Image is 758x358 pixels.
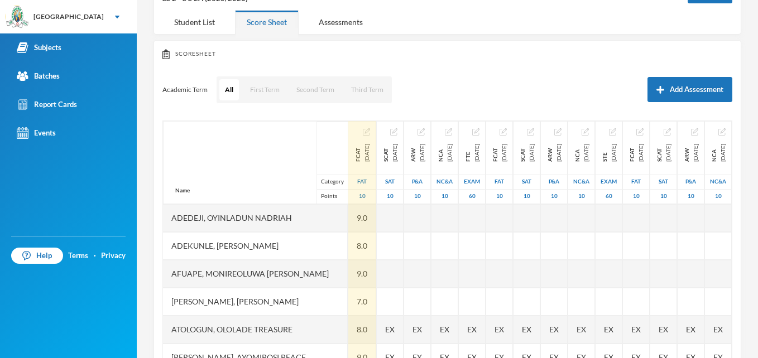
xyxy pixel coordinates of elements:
[244,79,285,100] button: First Term
[363,127,370,136] button: Edit Assessment
[495,323,504,335] span: Student Exempted.
[545,144,554,162] span: ARW
[718,128,726,136] img: edit
[514,175,540,189] div: Second Assessment Test
[431,189,458,204] div: 10
[162,85,208,94] p: Academic Term
[164,177,202,204] div: Name
[577,323,586,335] span: Student Exempted.
[554,127,562,136] button: Edit Assessment
[385,323,395,335] span: Student Exempted.
[163,204,348,232] div: Adedeji, Oyinladun Nadriah
[463,144,481,162] div: First Term Examination
[486,189,512,204] div: 10
[409,144,418,162] span: ARW
[678,189,704,204] div: 10
[705,175,731,189] div: Notecheck And Attendance
[94,250,96,262] div: ·
[459,175,485,189] div: Examination
[316,189,348,204] div: Points
[664,127,671,136] button: Edit Assessment
[348,288,376,316] div: 7.0
[348,175,376,189] div: First Assessment Test
[568,175,594,189] div: Notecheck And Attendance
[682,144,700,162] div: Project And Assignment
[353,144,371,162] div: First Continuous Assessment Test
[609,127,616,136] button: Edit Assessment
[381,144,399,162] div: Second Continuous Assessment Test
[709,144,718,162] span: NCA
[17,70,60,82] div: Batches
[582,128,589,136] img: edit
[163,260,348,288] div: Afuape, Monireoluwa [PERSON_NAME]
[163,316,348,344] div: Atologun, Ololade Treasure
[11,248,63,264] a: Help
[491,144,500,162] span: FCAT
[527,128,534,136] img: edit
[436,144,454,162] div: Notecheck And Attendance
[647,77,732,102] button: Add Assessment
[650,189,677,204] div: 10
[655,144,664,162] span: SCAT
[678,175,704,189] div: Project And Assignment
[718,127,726,136] button: Edit Assessment
[527,127,534,136] button: Edit Assessment
[409,144,426,162] div: Project And Research Work
[445,127,452,136] button: Edit Assessment
[514,189,540,204] div: 10
[596,175,622,189] div: Examination
[659,323,668,335] span: Student Exempted.
[291,79,340,100] button: Second Term
[691,127,698,136] button: Edit Assessment
[390,127,397,136] button: Edit Assessment
[467,323,477,335] span: Student Exempted.
[600,144,609,162] span: STE
[404,175,430,189] div: Project And Assignment
[431,175,458,189] div: Notecheck And Attendance
[627,144,636,162] span: FCAT
[541,175,567,189] div: Project And Assignment
[418,127,425,136] button: Edit Assessment
[486,175,512,189] div: First Assessment Test
[472,127,479,136] button: Edit Assessment
[518,144,536,162] div: Second Continuous Assessment Test
[554,128,562,136] img: edit
[163,232,348,260] div: Adekunle, [PERSON_NAME]
[500,128,507,136] img: edit
[390,128,397,136] img: edit
[609,128,616,136] img: edit
[582,127,589,136] button: Edit Assessment
[348,260,376,288] div: 9.0
[596,189,622,204] div: 60
[219,79,239,100] button: All
[682,144,691,162] span: ARW
[307,10,375,34] div: Assessments
[377,189,403,204] div: 10
[518,144,527,162] span: SCAT
[713,323,723,335] span: Student Exempted.
[500,127,507,136] button: Edit Assessment
[568,189,594,204] div: 10
[348,204,376,232] div: 9.0
[436,144,445,162] span: NCA
[664,128,671,136] img: edit
[363,128,370,136] img: edit
[381,144,390,162] span: SCAT
[353,144,362,162] span: FCAT
[348,189,376,204] div: 10
[522,323,531,335] span: Student Exempted.
[418,128,425,136] img: edit
[691,128,698,136] img: edit
[600,144,618,162] div: Second Term Exams
[377,175,403,189] div: Second Assessment Test
[650,175,677,189] div: Second Assessment Test
[404,189,430,204] div: 10
[623,175,649,189] div: First Assessment Test
[573,144,582,162] span: NCA
[348,316,376,344] div: 8.0
[709,144,727,162] div: Notecheck And Attendance
[235,10,299,34] div: Score Sheet
[163,288,348,316] div: [PERSON_NAME], [PERSON_NAME]
[472,128,479,136] img: edit
[491,144,508,162] div: First Continuous Assessment Test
